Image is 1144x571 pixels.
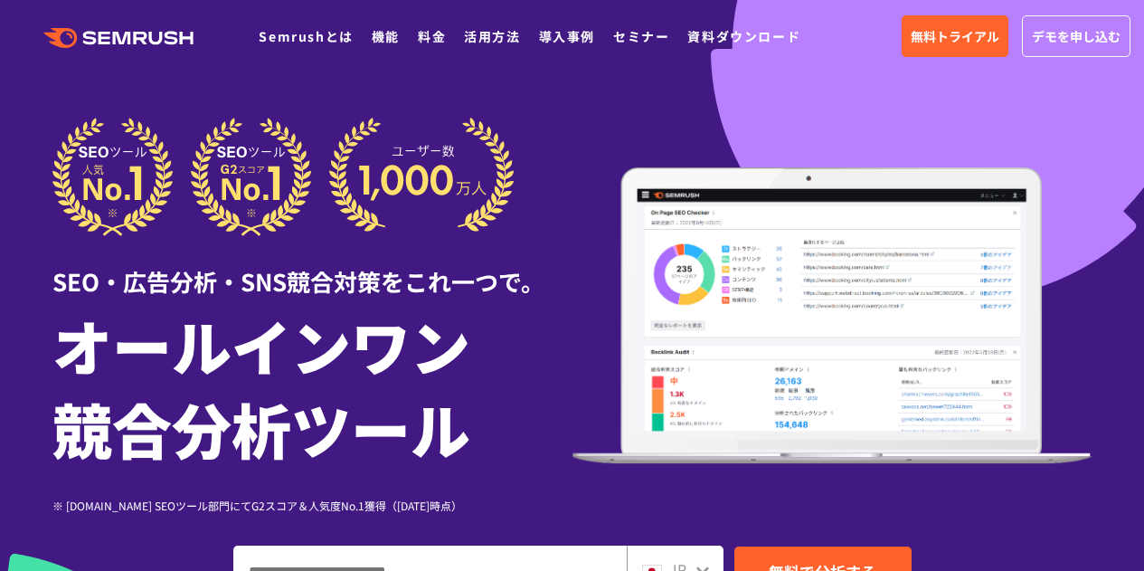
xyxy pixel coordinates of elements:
[1022,15,1130,57] a: デモを申し込む
[52,236,572,299] div: SEO・広告分析・SNS競合対策をこれ一つで。
[52,497,572,514] div: ※ [DOMAIN_NAME] SEOツール部門にてG2スコア＆人気度No.1獲得（[DATE]時点）
[1032,26,1120,46] span: デモを申し込む
[372,27,400,45] a: 機能
[902,15,1008,57] a: 無料トライアル
[911,26,999,46] span: 無料トライアル
[259,27,353,45] a: Semrushとは
[418,27,446,45] a: 料金
[613,27,669,45] a: セミナー
[52,303,572,470] h1: オールインワン 競合分析ツール
[539,27,595,45] a: 導入事例
[687,27,800,45] a: 資料ダウンロード
[464,27,520,45] a: 活用方法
